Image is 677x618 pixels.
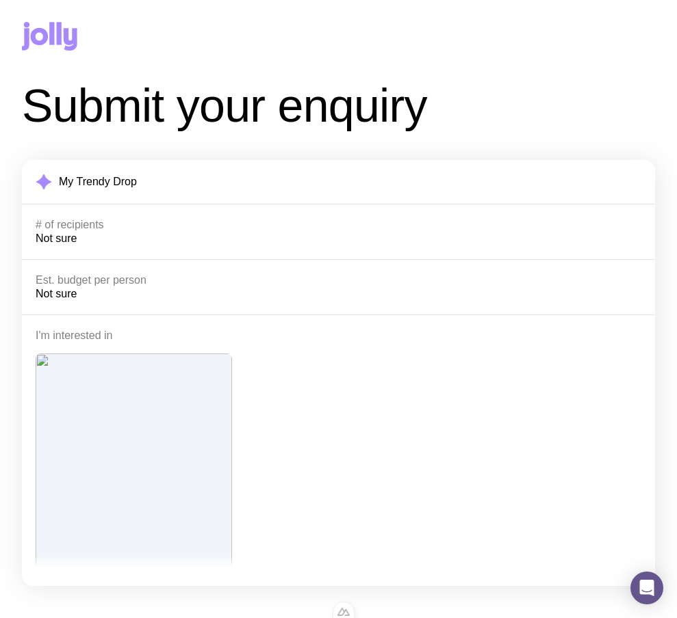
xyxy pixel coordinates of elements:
[36,329,641,342] h4: I'm interested in
[36,232,77,244] span: Not sure
[22,83,482,127] h1: Submit your enquiry
[36,273,641,287] h4: Est. budget per person
[36,218,641,232] h4: # of recipients
[59,175,137,189] h2: My Trendy Drop
[36,288,77,299] span: Not sure
[630,572,663,604] div: Open Intercom Messenger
